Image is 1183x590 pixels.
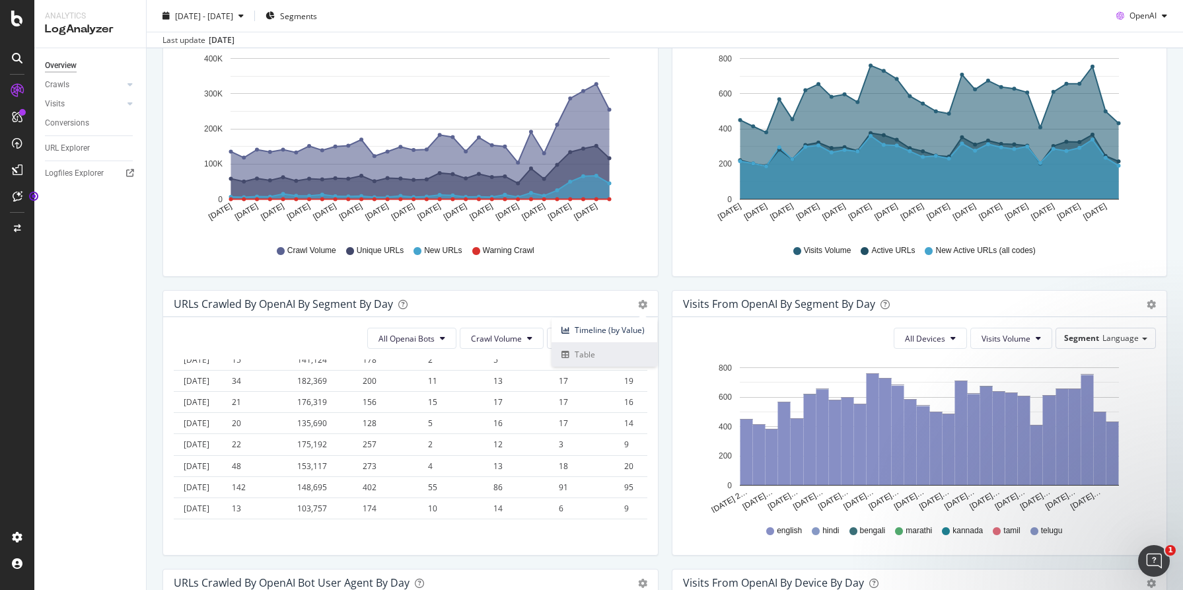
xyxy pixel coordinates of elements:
span: All Devices [905,333,945,344]
text: [DATE] [925,202,951,222]
button: Visits Volume [970,328,1052,349]
span: 19 [624,375,633,387]
text: [DATE] [311,202,338,222]
span: All Openai Bots [378,333,435,344]
div: Analytics [45,11,135,22]
span: Language [1102,332,1139,344]
span: Table [552,346,657,363]
button: All Devices [894,328,967,349]
text: 600 [718,89,731,98]
text: 800 [718,363,731,373]
text: [DATE] [520,202,547,222]
button: All Openai Bots [367,328,456,349]
span: 16 [624,396,633,408]
text: [DATE] [207,202,233,222]
text: 200K [204,124,223,133]
span: 5 [428,418,433,429]
span: 2 [428,354,433,365]
text: [DATE] [820,202,847,222]
span: Crawl Volume [471,333,522,344]
span: 17 [559,418,568,429]
span: [DATE] [184,418,209,429]
span: New URLs [424,245,462,256]
span: [DATE] [184,396,209,408]
span: 12 [493,439,503,450]
span: 4 [428,461,433,472]
span: 174 [363,503,376,514]
span: 1 [1165,545,1176,556]
div: Tooltip anchor [28,190,40,202]
span: 142 [232,482,246,493]
span: 20 [624,461,633,472]
div: Visits From OpenAI By Device By Day [683,576,864,589]
div: Crawls [45,78,69,92]
span: kannada [952,525,983,536]
span: Timeline (by Value) [552,321,657,339]
span: hindi [822,525,839,536]
span: [DATE] [184,354,209,365]
span: 13 [493,461,503,472]
span: 200 [363,375,376,387]
text: [DATE] [390,202,416,222]
text: 0 [218,195,223,204]
div: Visits from OpenAI By Segment By Day [683,297,875,311]
span: bengali [860,525,886,536]
div: Conversions [45,116,89,130]
text: [DATE] [338,202,364,222]
span: Active URLs [871,245,915,256]
span: [DATE] [184,439,209,450]
text: [DATE] [716,202,742,222]
span: Visits Volume [982,333,1030,344]
span: New Active URLs (all codes) [935,245,1035,256]
span: Visits Volume [804,245,851,256]
text: [DATE] [768,202,795,222]
div: A chart. [683,49,1157,233]
text: [DATE] [573,202,599,222]
span: [DATE] [184,482,209,493]
button: Segments [260,5,322,26]
text: [DATE] [1056,202,1082,222]
text: [DATE] [494,202,520,222]
span: 20 [232,418,241,429]
ul: gear [552,318,657,367]
span: 128 [363,418,376,429]
div: URL Explorer [45,141,90,155]
span: tamil [1003,525,1020,536]
span: 135,690 [297,418,327,429]
text: 600 [718,392,731,402]
span: marathi [906,525,932,536]
span: 17 [493,396,503,408]
text: [DATE] [977,202,1003,222]
span: 402 [363,482,376,493]
span: 10 [428,503,437,514]
span: 103,757 [297,503,327,514]
div: A chart. [174,49,647,233]
span: 176,319 [297,396,327,408]
span: 178 [363,354,376,365]
div: Last update [162,34,234,46]
a: URL Explorer [45,141,137,155]
span: 55 [428,482,437,493]
span: 95 [624,482,633,493]
div: gear [1147,579,1156,588]
span: 5 [493,354,498,365]
div: gear [1147,300,1156,309]
span: 34 [232,375,241,387]
text: [DATE] [233,202,260,222]
a: Logfiles Explorer [45,166,137,180]
span: Segments [280,10,317,21]
span: 17 [559,375,568,387]
span: 11 [428,375,437,387]
span: Crawl Volume [287,245,336,256]
button: [DATE] - [DATE] [157,5,249,26]
text: 800 [718,54,731,63]
span: 9 [624,439,629,450]
span: 141,124 [297,354,327,365]
div: URLs Crawled by OpenAI bot User Agent By Day [174,576,410,589]
span: 18 [559,461,568,472]
text: 0 [727,481,732,490]
span: 148,695 [297,482,327,493]
a: Overview [45,59,137,73]
span: 3 [559,439,563,450]
span: 153,117 [297,461,327,472]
